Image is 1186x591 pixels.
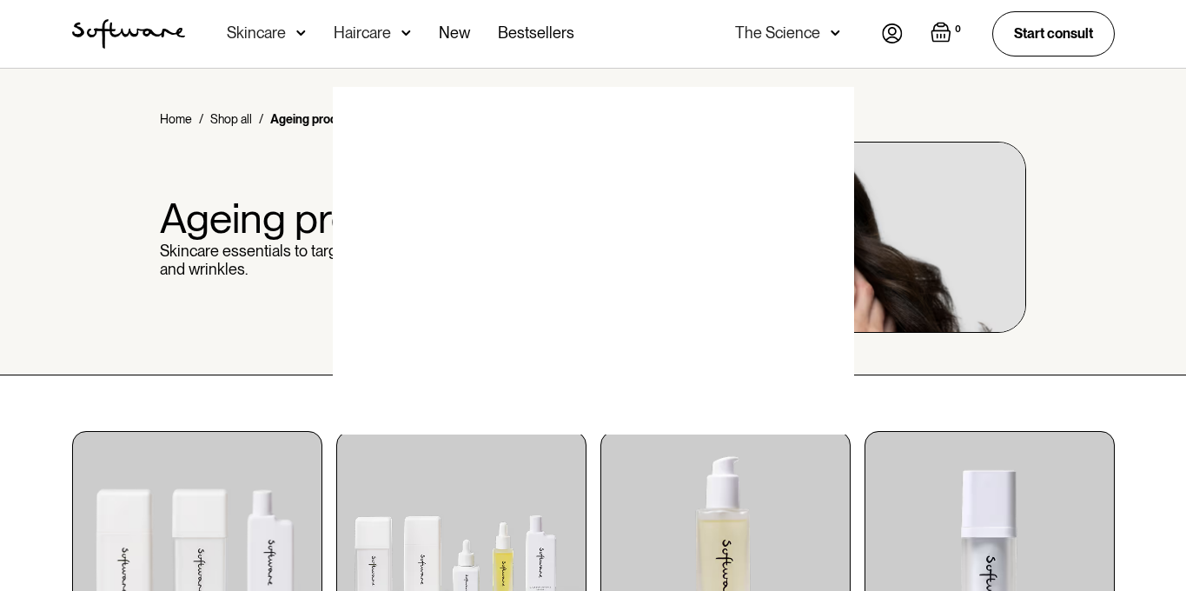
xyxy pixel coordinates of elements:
img: arrow down [296,24,306,42]
img: arrow down [401,24,411,42]
div: Haircare [334,24,391,42]
div: Ageing products [270,110,361,128]
img: Software Logo [72,19,185,49]
a: Start consult [992,11,1115,56]
a: Home [160,110,192,128]
div: / [259,110,263,128]
img: arrow down [831,24,840,42]
div: The Science [735,24,820,42]
h1: Ageing products [160,196,498,242]
p: Skincare essentials to target fine lines, dullness and wrinkles. [160,242,498,279]
a: Shop all [210,110,252,128]
a: home [72,19,185,49]
img: blank image [333,87,854,435]
div: Skincare [227,24,286,42]
div: / [199,110,203,128]
a: Open cart [931,22,964,46]
div: 0 [951,22,964,37]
